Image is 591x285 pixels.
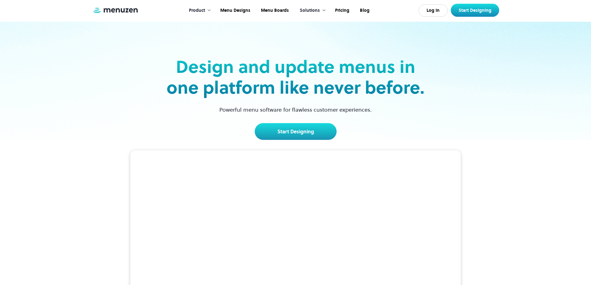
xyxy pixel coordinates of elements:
[329,1,354,20] a: Pricing
[183,1,214,20] div: Product
[300,7,320,14] div: Solutions
[214,1,255,20] a: Menu Designs
[451,4,499,17] a: Start Designing
[189,7,205,14] div: Product
[165,56,427,98] h2: Design and update menus in one platform like never before.
[354,1,374,20] a: Blog
[212,105,379,114] p: Powerful menu software for flawless customer experiences.
[255,1,293,20] a: Menu Boards
[293,1,329,20] div: Solutions
[255,123,337,140] a: Start Designing
[419,4,448,17] a: Log In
